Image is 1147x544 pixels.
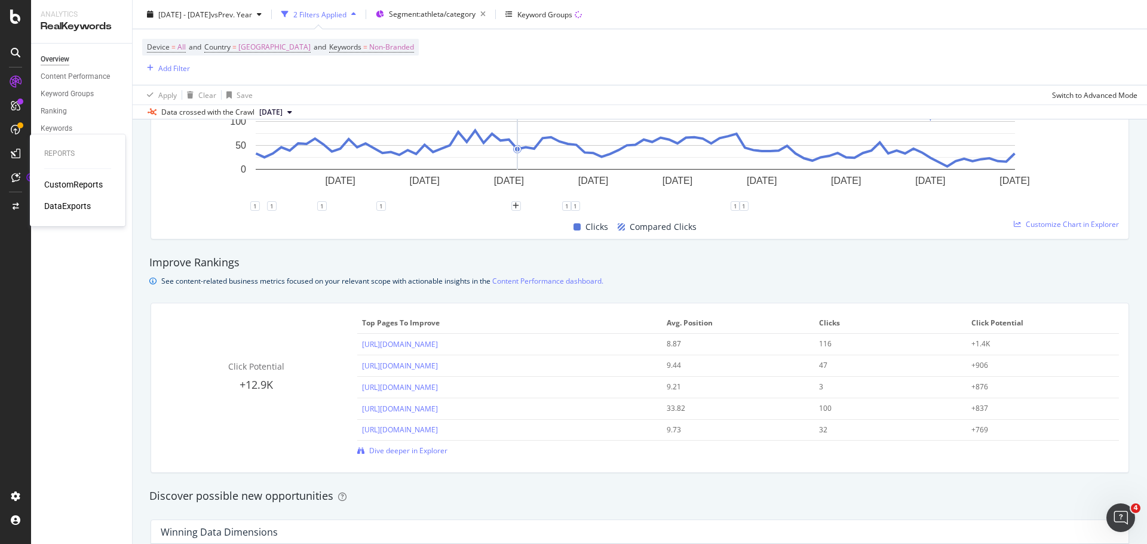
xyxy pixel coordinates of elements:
[44,149,111,159] div: Reports
[562,201,572,211] div: 1
[41,105,124,118] a: Ranking
[198,90,216,100] div: Clear
[819,403,947,414] div: 100
[369,39,414,56] span: Non-Branded
[971,425,1100,435] div: +769
[1026,219,1119,229] span: Customize Chart in Explorer
[41,53,124,66] a: Overview
[142,5,266,24] button: [DATE] - [DATE]vsPrev. Year
[230,116,246,127] text: 100
[362,425,438,435] a: [URL][DOMAIN_NAME]
[161,107,254,118] div: Data crossed with the Crawl
[232,42,237,52] span: =
[971,403,1100,414] div: +837
[363,42,367,52] span: =
[241,164,246,174] text: 0
[158,90,177,100] div: Apply
[277,5,361,24] button: 2 Filters Applied
[667,403,795,414] div: 33.82
[161,526,278,538] div: Winning Data Dimensions
[971,318,1111,328] span: Click Potential
[41,70,110,83] div: Content Performance
[831,175,861,185] text: [DATE]
[259,107,283,118] span: 2025 Jul. 30th
[517,9,572,19] div: Keyword Groups
[663,175,692,185] text: [DATE]
[667,360,795,371] div: 9.44
[25,172,36,183] div: Tooltip anchor
[578,175,608,185] text: [DATE]
[819,425,947,435] div: 32
[41,70,124,83] a: Content Performance
[41,88,94,100] div: Keyword Groups
[492,275,603,287] a: Content Performance dashboard.
[41,53,69,66] div: Overview
[44,200,91,212] a: DataExports
[1106,503,1135,532] iframe: Intercom live chat
[739,201,749,211] div: 1
[240,377,273,392] span: +12.9K
[357,445,447,456] a: Dive deeper in Explorer
[971,382,1100,392] div: +876
[325,175,355,185] text: [DATE]
[250,201,260,211] div: 1
[819,339,947,349] div: 116
[158,63,190,73] div: Add Filter
[142,61,190,75] button: Add Filter
[177,39,186,56] span: All
[371,5,490,24] button: Segment:athleta/category
[149,488,1130,504] div: Discover possible new opportunities
[362,382,438,392] a: [URL][DOMAIN_NAME]
[494,175,524,185] text: [DATE]
[41,88,124,100] a: Keyword Groups
[158,9,211,19] span: [DATE] - [DATE]
[915,175,945,185] text: [DATE]
[819,360,947,371] div: 47
[238,39,311,56] span: [GEOGRAPHIC_DATA]
[571,201,580,211] div: 1
[362,339,438,349] a: [URL][DOMAIN_NAME]
[317,201,327,211] div: 1
[149,275,1130,287] div: info banner
[211,9,252,19] span: vs Prev. Year
[149,255,1130,271] div: Improve Rankings
[362,361,438,371] a: [URL][DOMAIN_NAME]
[41,20,122,33] div: RealKeywords
[41,122,72,135] div: Keywords
[1014,219,1119,229] a: Customize Chart in Explorer
[254,105,297,119] button: [DATE]
[369,445,447,456] span: Dive deeper in Explorer
[362,404,438,414] a: [URL][DOMAIN_NAME]
[41,122,124,135] a: Keywords
[222,85,253,105] button: Save
[819,382,947,392] div: 3
[410,175,440,185] text: [DATE]
[142,85,177,105] button: Apply
[362,318,654,328] span: Top pages to improve
[630,220,697,234] span: Compared Clicks
[171,42,176,52] span: =
[204,42,231,52] span: Country
[237,90,253,100] div: Save
[1047,85,1137,105] button: Switch to Advanced Mode
[1052,90,1137,100] div: Switch to Advanced Mode
[1131,503,1140,513] span: 4
[41,105,67,118] div: Ranking
[389,9,476,19] span: Segment: athleta/category
[182,85,216,105] button: Clear
[376,201,386,211] div: 1
[267,201,277,211] div: 1
[731,201,740,211] div: 1
[501,5,587,24] button: Keyword Groups
[667,382,795,392] div: 9.21
[511,201,521,211] div: plus
[747,175,777,185] text: [DATE]
[819,318,959,328] span: Clicks
[44,179,103,190] a: CustomReports
[293,9,346,19] div: 2 Filters Applied
[235,140,246,150] text: 50
[667,339,795,349] div: 8.87
[161,275,603,287] div: See content-related business metrics focused on your relevant scope with actionable insights in the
